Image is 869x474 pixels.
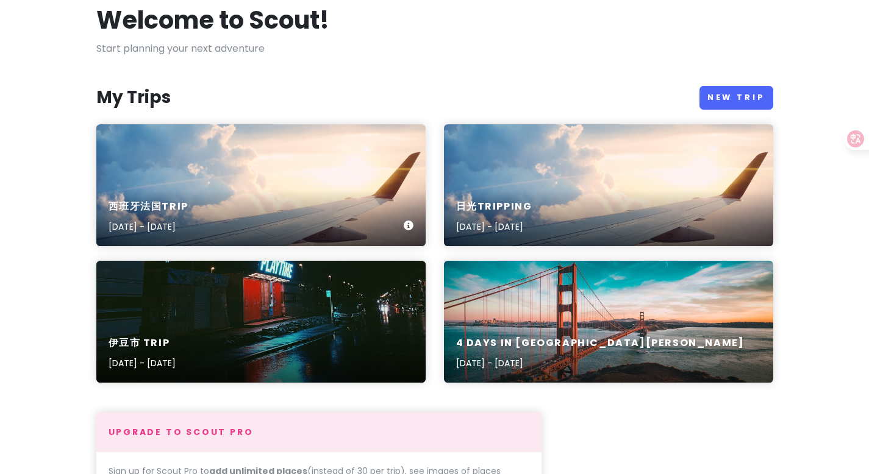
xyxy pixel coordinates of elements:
[96,261,426,383] a: red and white building during night time伊豆市 Trip[DATE] - [DATE]
[109,220,188,233] p: [DATE] - [DATE]
[96,87,171,108] h3: My Trips
[109,356,176,370] p: [DATE] - [DATE]
[109,200,188,213] h6: 西班牙法国trip
[456,220,532,233] p: [DATE] - [DATE]
[96,41,773,57] p: Start planning your next adventure
[456,200,532,213] h6: 日光tripping
[109,426,529,437] h4: Upgrade to Scout Pro
[96,124,426,246] a: aerial photography of airliner西班牙法国trip[DATE] - [DATE]
[96,4,329,36] h1: Welcome to Scout!
[109,337,176,350] h6: 伊豆市 Trip
[444,261,773,383] a: 4 Days in [GEOGRAPHIC_DATA][PERSON_NAME][DATE] - [DATE]
[456,337,745,350] h6: 4 Days in [GEOGRAPHIC_DATA][PERSON_NAME]
[444,124,773,246] a: aerial photography of airliner日光tripping[DATE] - [DATE]
[699,86,773,110] a: New Trip
[456,356,745,370] p: [DATE] - [DATE]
